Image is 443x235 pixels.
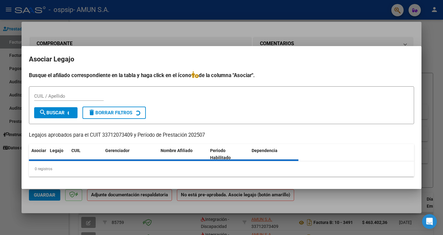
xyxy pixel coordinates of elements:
[208,144,249,164] datatable-header-cell: Periodo Habilitado
[39,109,46,116] mat-icon: search
[29,131,414,139] p: Legajos aprobados para el CUIT 33712073409 y Período de Prestación 202507
[105,148,130,153] span: Gerenciador
[29,161,414,177] div: 0 registros
[50,148,63,153] span: Legajo
[29,144,47,164] datatable-header-cell: Asociar
[158,144,208,164] datatable-header-cell: Nombre Afiliado
[29,53,414,65] h2: Asociar Legajo
[422,214,437,229] div: Open Intercom Messenger
[31,148,46,153] span: Asociar
[39,110,65,116] span: Buscar
[88,109,95,116] mat-icon: delete
[103,144,158,164] datatable-header-cell: Gerenciador
[161,148,193,153] span: Nombre Afiliado
[88,110,132,116] span: Borrar Filtros
[82,107,146,119] button: Borrar Filtros
[47,144,69,164] datatable-header-cell: Legajo
[29,71,414,79] h4: Busque el afiliado correspondiente en la tabla y haga click en el ícono de la columna "Asociar".
[252,148,277,153] span: Dependencia
[34,107,78,118] button: Buscar
[71,148,81,153] span: CUIL
[210,148,231,160] span: Periodo Habilitado
[69,144,103,164] datatable-header-cell: CUIL
[249,144,299,164] datatable-header-cell: Dependencia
